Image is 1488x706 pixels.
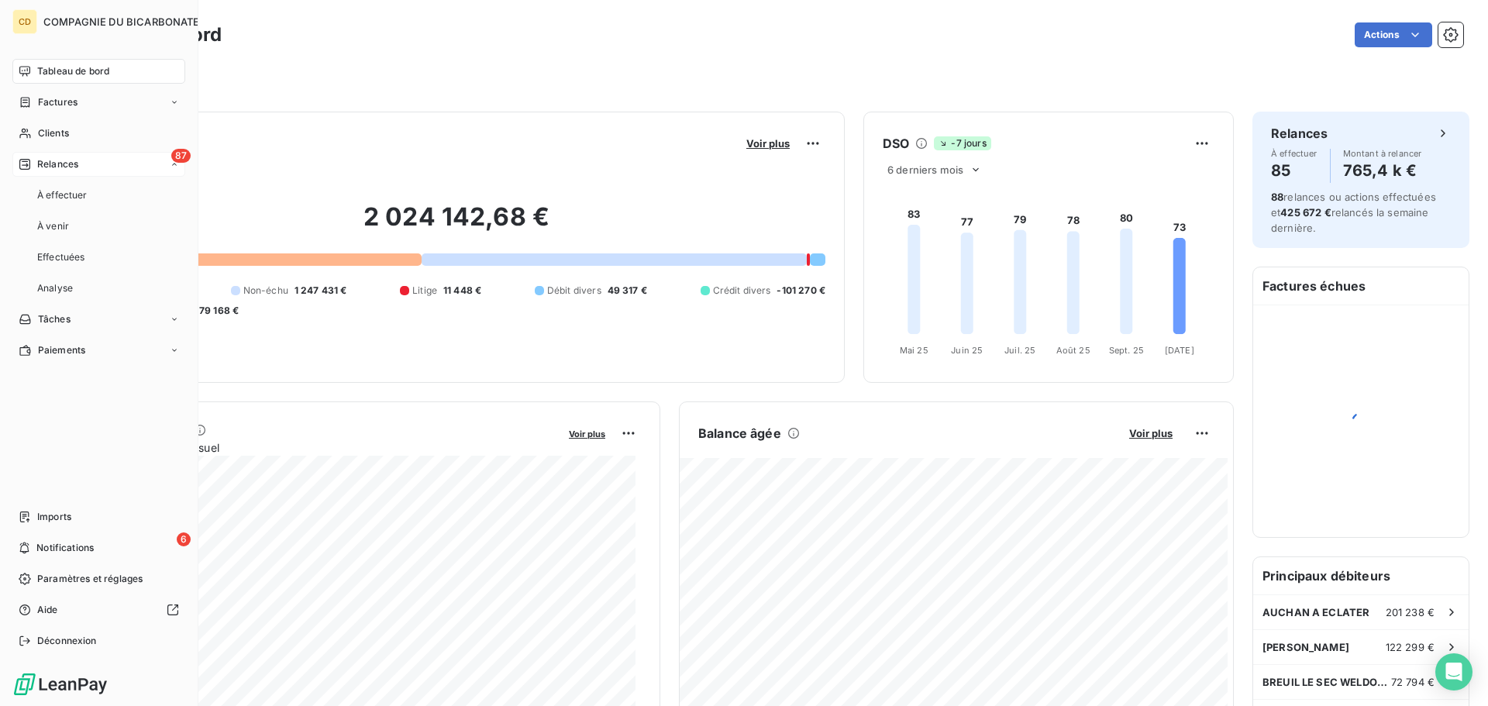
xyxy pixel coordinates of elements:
[1129,427,1173,439] span: Voir plus
[37,572,143,586] span: Paramètres et réglages
[12,672,108,697] img: Logo LeanPay
[698,424,781,443] h6: Balance âgée
[900,345,928,356] tspan: Mai 25
[12,9,37,34] div: CD
[1253,267,1469,305] h6: Factures échues
[37,157,78,171] span: Relances
[37,188,88,202] span: À effectuer
[243,284,288,298] span: Non-échu
[742,136,794,150] button: Voir plus
[1262,606,1369,618] span: AUCHAN A ECLATER
[294,284,347,298] span: 1 247 431 €
[1343,149,1422,158] span: Montant à relancer
[1343,158,1422,183] h4: 765,4 k €
[1004,345,1035,356] tspan: Juil. 25
[887,164,963,176] span: 6 derniers mois
[1056,345,1090,356] tspan: Août 25
[934,136,990,150] span: -7 jours
[608,284,647,298] span: 49 317 €
[547,284,601,298] span: Débit divers
[1391,676,1435,688] span: 72 794 €
[1355,22,1432,47] button: Actions
[746,137,790,150] span: Voir plus
[37,510,71,524] span: Imports
[1271,158,1317,183] h4: 85
[37,64,109,78] span: Tableau de bord
[951,345,983,356] tspan: Juin 25
[1386,606,1435,618] span: 201 238 €
[1262,676,1391,688] span: BREUIL LE SEC WELDOM ENTREPOT-30
[38,312,71,326] span: Tâches
[1125,426,1177,440] button: Voir plus
[569,429,605,439] span: Voir plus
[37,250,85,264] span: Effectuées
[1253,557,1469,594] h6: Principaux débiteurs
[564,426,610,440] button: Voir plus
[1435,653,1472,691] div: Open Intercom Messenger
[1271,149,1317,158] span: À effectuer
[1386,641,1435,653] span: 122 299 €
[1271,191,1283,203] span: 88
[88,201,825,248] h2: 2 024 142,68 €
[37,281,73,295] span: Analyse
[177,532,191,546] span: 6
[1280,206,1331,219] span: 425 672 €
[38,126,69,140] span: Clients
[37,219,69,233] span: À venir
[713,284,771,298] span: Crédit divers
[883,134,909,153] h6: DSO
[1271,124,1328,143] h6: Relances
[1109,345,1144,356] tspan: Sept. 25
[88,439,558,456] span: Chiffre d'affaires mensuel
[36,541,94,555] span: Notifications
[1262,641,1349,653] span: [PERSON_NAME]
[43,15,200,28] span: COMPAGNIE DU BICARBONATE
[37,634,97,648] span: Déconnexion
[171,149,191,163] span: 87
[12,598,185,622] a: Aide
[1165,345,1194,356] tspan: [DATE]
[37,603,58,617] span: Aide
[1271,191,1436,234] span: relances ou actions effectuées et relancés la semaine dernière.
[38,343,85,357] span: Paiements
[38,95,77,109] span: Factures
[412,284,437,298] span: Litige
[777,284,825,298] span: -101 270 €
[443,284,481,298] span: 11 448 €
[195,304,239,318] span: -79 168 €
